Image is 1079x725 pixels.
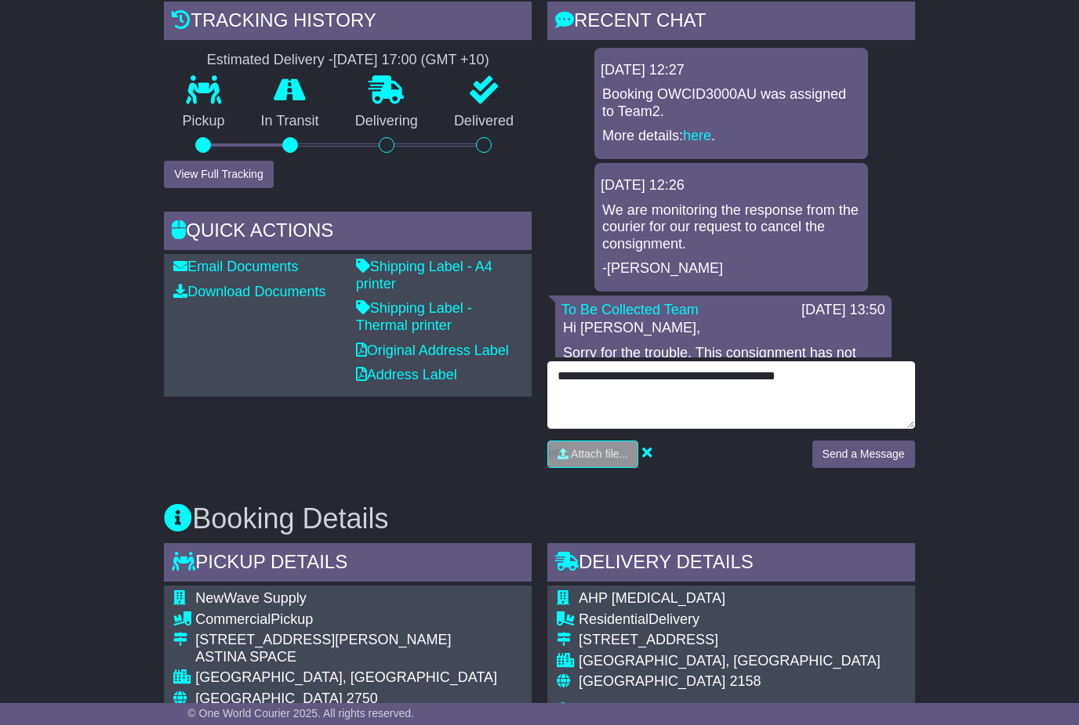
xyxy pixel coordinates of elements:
[579,653,906,670] div: [GEOGRAPHIC_DATA], [GEOGRAPHIC_DATA]
[164,212,532,254] div: Quick Actions
[547,2,915,44] div: RECENT CHAT
[356,300,472,333] a: Shipping Label - Thermal printer
[195,611,271,627] span: Commercial
[602,202,860,253] p: We are monitoring the response from the courier for our request to cancel the consignment.
[164,543,532,585] div: Pickup Details
[195,611,522,629] div: Pickup
[729,673,761,689] span: 2158
[579,673,725,689] span: [GEOGRAPHIC_DATA]
[195,649,522,666] div: ASTINA SPACE
[812,440,915,468] button: Send a Message
[347,691,378,706] span: 2750
[164,503,914,535] h3: Booking Details
[601,62,862,79] div: [DATE] 12:27
[195,669,522,687] div: [GEOGRAPHIC_DATA], [GEOGRAPHIC_DATA]
[356,367,457,382] a: Address Label
[579,590,725,606] span: AHP [MEDICAL_DATA]
[195,590,306,606] span: NewWave Supply
[563,345,884,412] p: Sorry for the trouble. This consignment has not been charged to your account yet. We will instruc...
[602,86,860,120] p: Booking OWCID3000AU was assigned to Team2.
[601,177,862,194] div: [DATE] 12:26
[164,113,242,130] p: Pickup
[173,259,298,274] a: Email Documents
[164,161,273,188] button: View Full Tracking
[602,260,860,277] p: -[PERSON_NAME]
[563,320,884,337] p: Hi [PERSON_NAME],
[561,302,699,317] a: To Be Collected Team
[242,113,336,130] p: In Transit
[436,113,532,130] p: Delivered
[801,302,885,319] div: [DATE] 13:50
[173,284,325,299] a: Download Documents
[547,543,915,585] div: Delivery Details
[187,707,414,720] span: © One World Courier 2025. All rights reserved.
[164,2,532,44] div: Tracking history
[356,259,492,292] a: Shipping Label - A4 printer
[579,702,695,718] span: [PERSON_NAME]
[579,632,906,649] div: [STREET_ADDRESS]
[333,52,489,69] div: [DATE] 17:00 (GMT +10)
[579,611,648,627] span: Residential
[602,128,860,145] p: More details: .
[195,632,522,649] div: [STREET_ADDRESS][PERSON_NAME]
[337,113,436,130] p: Delivering
[195,691,342,706] span: [GEOGRAPHIC_DATA]
[683,128,711,143] a: here
[356,343,509,358] a: Original Address Label
[579,611,906,629] div: Delivery
[164,52,532,69] div: Estimated Delivery -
